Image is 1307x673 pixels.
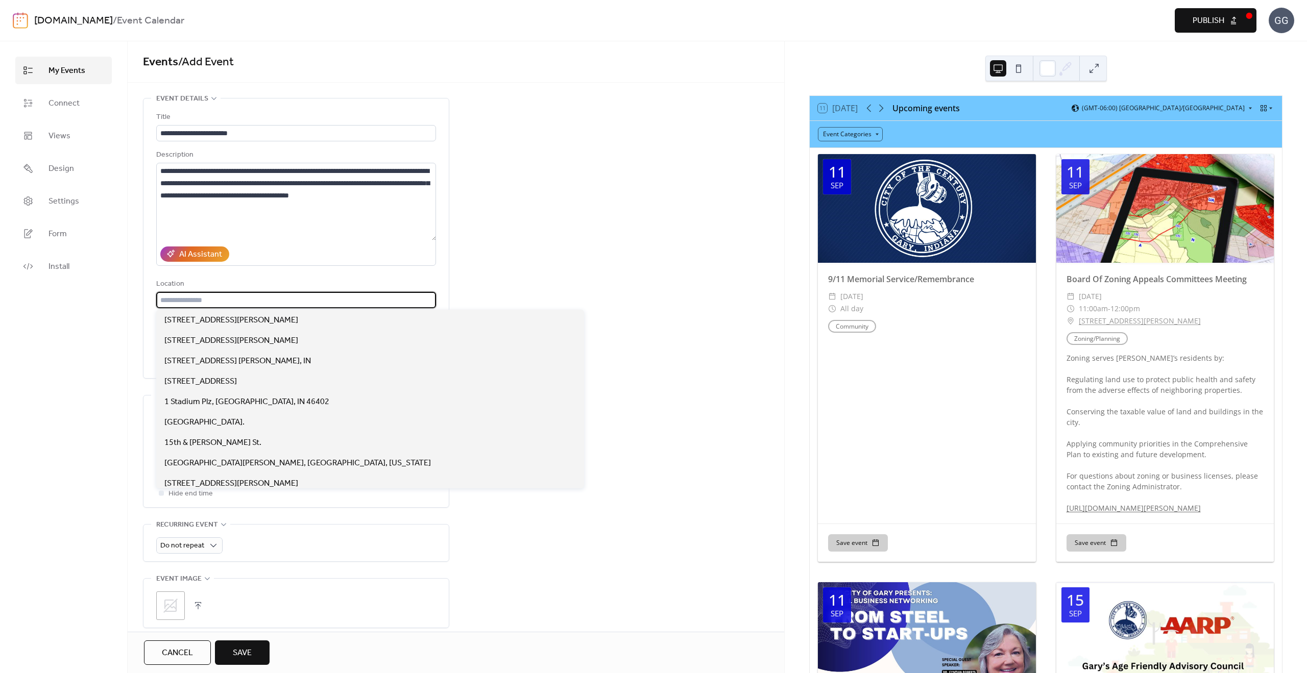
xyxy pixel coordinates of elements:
[164,478,298,490] span: [STREET_ADDRESS][PERSON_NAME]
[1067,164,1084,180] div: 11
[829,592,846,608] div: 11
[162,647,193,659] span: Cancel
[15,187,112,215] a: Settings
[160,246,229,262] button: AI Assistant
[828,534,888,552] button: Save event
[49,261,69,273] span: Install
[164,416,245,429] span: [GEOGRAPHIC_DATA].
[49,163,74,175] span: Design
[15,155,112,182] a: Design
[156,93,208,105] span: Event details
[164,457,431,469] span: [GEOGRAPHIC_DATA][PERSON_NAME], [GEOGRAPHIC_DATA], [US_STATE]
[1193,15,1224,27] span: Publish
[818,273,1036,285] div: 9/11 Memorial Service/Remembrance
[1067,290,1075,303] div: ​
[113,11,117,31] b: /
[117,11,184,31] b: Event Calendar
[164,376,237,388] span: [STREET_ADDRESS]
[164,314,298,327] span: [STREET_ADDRESS][PERSON_NAME]
[1079,290,1102,303] span: [DATE]
[160,539,204,553] span: Do not repeat
[840,303,863,315] span: All day
[164,355,311,367] span: [STREET_ADDRESS] [PERSON_NAME], IN
[156,149,434,161] div: Description
[1056,273,1274,285] div: Board Of Zoning Appeals Committees Meeting
[15,57,112,84] a: My Events
[178,51,234,73] span: / Add Event
[828,303,836,315] div: ​
[1067,534,1126,552] button: Save event
[840,290,863,303] span: [DATE]
[164,437,261,449] span: 15th & [PERSON_NAME] St.
[143,51,178,73] a: Events
[49,65,85,77] span: My Events
[1269,8,1294,33] div: GG
[831,610,843,617] div: Sep
[215,640,270,665] button: Save
[156,278,434,290] div: Location
[1067,503,1201,513] a: [URL][DOMAIN_NAME][PERSON_NAME]
[1175,8,1256,33] button: Publish
[15,89,112,117] a: Connect
[34,11,113,31] a: [DOMAIN_NAME]
[49,228,67,240] span: Form
[156,573,202,585] span: Event image
[1067,592,1084,608] div: 15
[1110,303,1140,315] span: 12:00pm
[1079,315,1201,327] a: [STREET_ADDRESS][PERSON_NAME]
[1069,182,1082,189] div: Sep
[179,248,222,261] div: AI Assistant
[49,195,79,208] span: Settings
[1056,353,1274,513] div: Zoning serves [PERSON_NAME]’s residents by: ‍ Regulating land use to protect public health and sa...
[15,253,112,280] a: Install
[156,111,434,123] div: Title
[13,12,28,29] img: logo
[164,396,329,408] span: 1 Stadium Plz, [GEOGRAPHIC_DATA], IN 46402
[1108,303,1110,315] span: -
[1082,105,1245,111] span: (GMT-06:00) [GEOGRAPHIC_DATA]/[GEOGRAPHIC_DATA]
[168,488,213,500] span: Hide end time
[156,591,185,620] div: ;
[828,290,836,303] div: ​
[164,335,298,347] span: [STREET_ADDRESS][PERSON_NAME]
[1067,303,1075,315] div: ​
[892,102,960,114] div: Upcoming events
[1067,315,1075,327] div: ​
[49,97,80,110] span: Connect
[156,519,218,531] span: Recurring event
[49,130,70,142] span: Views
[829,164,846,180] div: 11
[1079,303,1108,315] span: 11:00am
[1069,610,1082,617] div: Sep
[15,122,112,149] a: Views
[144,640,211,665] button: Cancel
[233,647,252,659] span: Save
[15,220,112,247] a: Form
[831,182,843,189] div: Sep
